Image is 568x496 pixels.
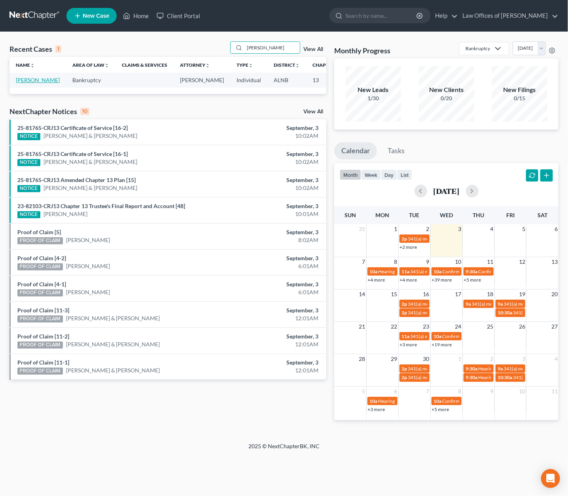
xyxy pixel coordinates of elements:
span: 2p [402,366,407,372]
div: Recent Cases [9,44,61,54]
span: 9a [498,366,503,372]
span: 3 [521,354,526,364]
span: 1 [458,354,462,364]
a: Chapterunfold_more [312,62,339,68]
a: Attorneyunfold_more [180,62,210,68]
a: Nameunfold_more [16,62,35,68]
span: 341(a) meeting for [PERSON_NAME] [408,310,485,316]
div: 12:01AM [223,340,318,348]
span: 11 [551,387,559,396]
div: September, 3 [223,150,318,158]
span: 2p [402,374,407,380]
i: unfold_more [104,63,109,68]
button: month [340,169,361,180]
span: 22 [390,322,398,331]
span: 23 [422,322,430,331]
div: 2025 © NextChapterBK, INC [59,442,509,457]
span: Sat [538,212,547,218]
div: 12:01AM [223,314,318,322]
span: 6 [554,224,559,234]
span: 18 [487,289,494,299]
span: 341(a) meeting for [PERSON_NAME] & [PERSON_NAME] [408,366,526,372]
span: 12 [518,257,526,267]
a: Home [119,9,153,23]
div: PROOF OF CLAIM [17,368,63,375]
span: 26 [518,322,526,331]
span: 1 [394,224,398,234]
div: 0/20 [419,94,474,102]
div: 0/15 [492,94,547,102]
button: week [361,169,381,180]
a: [PERSON_NAME] & [PERSON_NAME] [66,314,160,322]
span: 7 [426,387,430,396]
a: Client Portal [153,9,204,23]
i: unfold_more [248,63,253,68]
a: View All [303,109,323,115]
div: NOTICE [17,133,40,140]
span: Hearing for [PERSON_NAME] [379,398,440,404]
span: 9 [490,387,494,396]
a: Proof of Claim [11-2] [17,333,69,340]
a: [PERSON_NAME] & [PERSON_NAME] [66,340,160,348]
div: 12:01AM [223,366,318,374]
td: [PERSON_NAME] [174,73,230,87]
span: 13 [551,257,559,267]
a: [PERSON_NAME] [44,210,87,218]
span: 11a [402,333,410,339]
span: 27 [551,322,559,331]
div: New Leads [346,85,401,94]
span: Sun [345,212,356,218]
span: 2p [402,310,407,316]
a: Proof of Claim [4-2] [17,255,66,261]
a: [PERSON_NAME] & [PERSON_NAME] [44,184,138,192]
a: +5 more [432,406,449,412]
div: 1/30 [346,94,401,102]
span: 14 [358,289,366,299]
span: Mon [375,212,389,218]
a: Typeunfold_more [237,62,253,68]
span: 9:30a [466,366,478,372]
span: 9:30a [466,374,478,380]
div: NOTICE [17,185,40,192]
a: +3 more [400,342,417,348]
a: +4 more [400,277,417,283]
span: 15 [390,289,398,299]
div: PROOF OF CLAIM [17,263,63,271]
span: 341(a) meeting for [PERSON_NAME] [408,374,485,380]
div: PROOF OF CLAIM [17,289,63,297]
div: September, 3 [223,333,318,340]
div: NOTICE [17,159,40,166]
div: September, 3 [223,306,318,314]
span: 30 [422,354,430,364]
a: [PERSON_NAME] & [PERSON_NAME] [66,366,160,374]
div: 6:01AM [223,288,318,296]
a: +3 more [368,406,385,412]
div: September, 3 [223,280,318,288]
input: Search by name... [345,8,418,23]
span: 16 [422,289,430,299]
a: 23-82103-CRJ13 Chapter 13 Trustee's Final Report and Account [48] [17,203,185,209]
span: 19 [518,289,526,299]
span: 31 [358,224,366,234]
div: September, 3 [223,124,318,132]
span: 8 [458,387,462,396]
a: Proof of Claim [4-1] [17,281,66,287]
a: Tasks [381,142,412,160]
span: 10 [454,257,462,267]
span: 10a [434,398,442,404]
div: PROOF OF CLAIM [17,237,63,244]
td: ALNB [267,73,306,87]
a: 25-81765-CRJ13 Certificate of Service [16-2] [17,124,128,131]
a: Proof of Claim [5] [17,229,61,235]
div: 6:01AM [223,262,318,270]
a: +5 more [464,277,481,283]
span: 4 [490,224,494,234]
a: +19 more [432,342,452,348]
span: Hearing for [PERSON_NAME] [379,269,440,274]
div: 8:02AM [223,236,318,244]
span: 2 [426,224,430,234]
div: Open Intercom Messenger [541,469,560,488]
span: 9 [426,257,430,267]
div: New Clients [419,85,474,94]
a: Proof of Claim [11-1] [17,359,69,366]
